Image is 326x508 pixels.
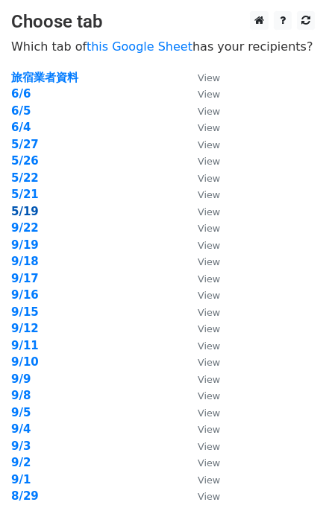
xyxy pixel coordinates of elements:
small: View [198,290,220,301]
a: View [183,439,220,453]
a: View [183,221,220,235]
a: 5/19 [11,205,39,218]
a: 5/22 [11,171,39,185]
a: 9/18 [11,255,39,268]
small: View [198,139,220,150]
a: View [183,473,220,486]
small: View [198,441,220,452]
a: View [183,154,220,168]
small: View [198,273,220,285]
a: View [183,322,220,335]
small: View [198,374,220,385]
a: View [183,121,220,134]
small: View [198,106,220,117]
a: View [183,171,220,185]
a: 9/8 [11,389,31,402]
strong: 9/19 [11,238,39,252]
a: View [183,238,220,252]
a: View [183,272,220,285]
small: View [198,424,220,435]
a: View [183,372,220,386]
a: View [183,71,220,84]
a: 6/4 [11,121,31,134]
small: View [198,223,220,234]
a: View [183,104,220,118]
a: View [183,138,220,151]
strong: 9/16 [11,288,39,302]
small: View [198,491,220,502]
small: View [198,173,220,184]
a: 9/9 [11,372,31,386]
small: View [198,407,220,419]
small: View [198,474,220,486]
a: View [183,87,220,101]
a: 9/12 [11,322,39,335]
a: View [183,205,220,218]
a: View [183,255,220,268]
h3: Choose tab [11,11,315,33]
a: 5/27 [11,138,39,151]
small: View [198,72,220,83]
a: 5/21 [11,188,39,201]
a: 9/17 [11,272,39,285]
strong: 6/5 [11,104,31,118]
p: Which tab of has your recipients? [11,39,315,54]
iframe: Chat Widget [251,436,326,508]
a: View [183,406,220,419]
small: View [198,457,220,469]
a: View [183,489,220,503]
a: 9/3 [11,439,31,453]
a: 9/4 [11,422,31,436]
a: 9/11 [11,339,39,352]
small: View [198,357,220,368]
a: View [183,456,220,469]
a: 6/6 [11,87,31,101]
a: 旅宿業者資料 [11,71,78,84]
a: 5/26 [11,154,39,168]
a: View [183,389,220,402]
small: View [198,340,220,352]
a: 9/5 [11,406,31,419]
a: 9/10 [11,355,39,369]
small: View [198,156,220,167]
a: this Google Sheet [87,39,192,54]
small: View [198,256,220,267]
strong: 9/2 [11,456,31,469]
small: View [198,390,220,401]
a: 9/15 [11,305,39,319]
a: View [183,422,220,436]
a: View [183,305,220,319]
small: View [198,189,220,200]
a: View [183,355,220,369]
a: View [183,288,220,302]
a: View [183,188,220,201]
div: 聊天小工具 [251,436,326,508]
a: 9/1 [11,473,31,486]
a: 9/22 [11,221,39,235]
small: View [198,307,220,318]
a: 8/29 [11,489,39,503]
small: View [198,206,220,218]
a: View [183,339,220,352]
